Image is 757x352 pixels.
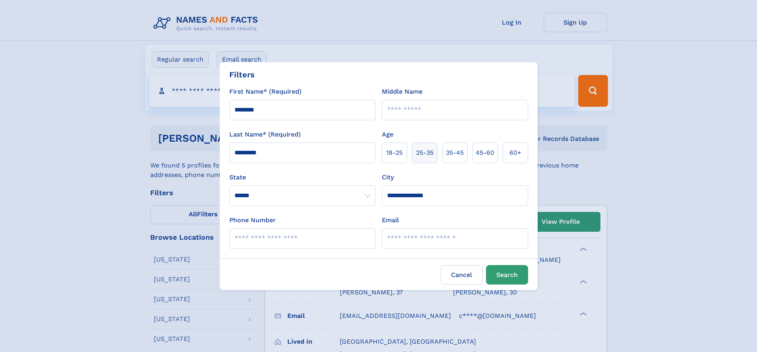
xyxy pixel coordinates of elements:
label: Phone Number [229,215,276,225]
span: 60+ [509,148,521,158]
label: State [229,173,376,182]
button: Search [486,265,528,285]
label: Last Name* (Required) [229,130,301,139]
label: Age [382,130,393,139]
span: 45‑60 [476,148,494,158]
label: Middle Name [382,87,422,96]
label: City [382,173,394,182]
div: Filters [229,69,255,81]
span: 25‑35 [416,148,434,158]
span: 35‑45 [446,148,464,158]
label: Email [382,215,399,225]
label: First Name* (Required) [229,87,302,96]
label: Cancel [441,265,483,285]
span: 18‑25 [386,148,403,158]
